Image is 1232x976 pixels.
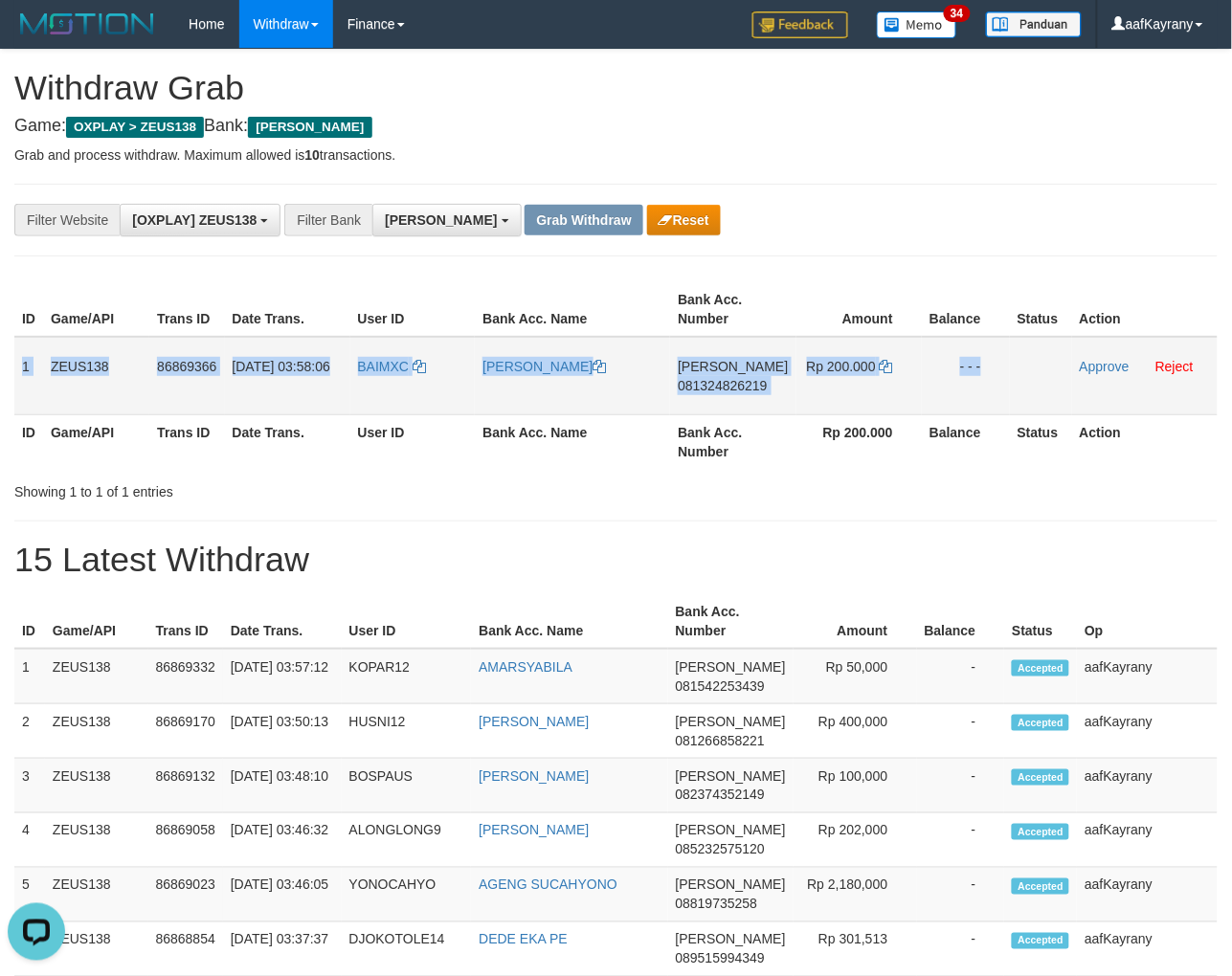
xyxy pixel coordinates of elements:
[668,594,794,649] th: Bank Acc. Number
[676,932,786,947] span: [PERSON_NAME]
[358,359,427,374] a: BAIMXC
[670,282,795,337] th: Bank Acc. Number
[14,594,45,649] th: ID
[149,414,224,469] th: Trans ID
[223,649,342,704] td: [DATE] 03:57:12
[223,759,342,813] td: [DATE] 03:48:10
[1012,824,1069,840] span: Accepted
[1012,933,1069,949] span: Accepted
[944,5,970,22] span: 34
[120,204,280,236] button: [OXPLAY] ZEUS138
[676,877,786,893] span: [PERSON_NAME]
[45,759,148,813] td: ZEUS138
[917,649,1005,704] td: -
[350,282,476,337] th: User ID
[676,659,786,675] span: [PERSON_NAME]
[342,649,472,704] td: KOPAR12
[372,204,521,236] button: [PERSON_NAME]
[794,649,917,704] td: Rp 50,000
[676,768,786,784] span: [PERSON_NAME]
[14,204,120,236] div: Filter Website
[1012,660,1069,677] span: Accepted
[43,414,149,469] th: Game/API
[1077,704,1218,759] td: aafKayrany
[479,714,589,729] a: [PERSON_NAME]
[922,282,1010,337] th: Balance
[1010,414,1072,469] th: Status
[471,594,667,649] th: Bank Acc. Name
[676,951,765,966] span: Copy 089515994349 to clipboard
[45,868,148,922] td: ZEUS138
[917,868,1005,922] td: -
[14,337,43,415] td: 1
[284,204,372,236] div: Filter Bank
[1012,769,1069,786] span: Accepted
[66,117,204,138] span: OXPLAY > ZEUS138
[676,787,765,803] span: Copy 082374352149 to clipboard
[223,594,342,649] th: Date Trans.
[148,649,223,704] td: 86869332
[148,759,223,813] td: 86869132
[676,733,765,748] span: Copy 081266858221 to clipboard
[1072,282,1218,337] th: Action
[880,359,893,374] a: Copy 200000 to clipboard
[223,813,342,868] td: [DATE] 03:46:32
[223,868,342,922] td: [DATE] 03:46:05
[148,868,223,922] td: 86869023
[479,768,589,784] a: [PERSON_NAME]
[676,678,765,694] span: Copy 081542253439 to clipboard
[794,868,917,922] td: Rp 2,180,000
[45,594,148,649] th: Game/API
[45,649,148,704] td: ZEUS138
[148,594,223,649] th: Trans ID
[350,414,476,469] th: User ID
[43,337,149,415] td: ZEUS138
[752,11,848,38] img: Feedback.jpg
[14,868,45,922] td: 5
[342,813,472,868] td: ALONGLONG9
[877,11,957,38] img: Button%20Memo.svg
[479,932,568,947] a: DEDE EKA PE
[1077,594,1218,649] th: Op
[794,594,917,649] th: Amount
[14,10,160,38] img: MOTION_logo.png
[676,714,786,729] span: [PERSON_NAME]
[14,69,1218,107] h1: Withdraw Grab
[14,704,45,759] td: 2
[385,212,497,228] span: [PERSON_NAME]
[14,145,1218,165] p: Grab and process withdraw. Maximum allowed is transactions.
[342,704,472,759] td: HUSNI12
[676,823,786,838] span: [PERSON_NAME]
[148,704,223,759] td: 86869170
[917,594,1005,649] th: Balance
[475,414,670,469] th: Bank Acc. Name
[1077,813,1218,868] td: aafKayrany
[794,704,917,759] td: Rp 400,000
[149,282,224,337] th: Trans ID
[647,205,721,235] button: Reset
[225,414,350,469] th: Date Trans.
[342,868,472,922] td: YONOCAHYO
[132,212,257,228] span: [OXPLAY] ZEUS138
[922,414,1010,469] th: Balance
[342,759,472,813] td: BOSPAUS
[917,704,1005,759] td: -
[1012,878,1069,895] span: Accepted
[475,282,670,337] th: Bank Acc. Name
[14,649,45,704] td: 1
[248,117,371,138] span: [PERSON_NAME]
[796,414,922,469] th: Rp 200.000
[986,11,1082,37] img: panduan.png
[1155,359,1194,374] a: Reject
[1072,414,1218,469] th: Action
[807,359,876,374] span: Rp 200.000
[525,205,642,235] button: Grab Withdraw
[796,282,922,337] th: Amount
[922,337,1010,415] td: - - -
[14,282,43,337] th: ID
[1010,282,1072,337] th: Status
[157,359,216,374] span: 86869366
[917,813,1005,868] td: -
[1077,759,1218,813] td: aafKayrany
[1012,715,1069,731] span: Accepted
